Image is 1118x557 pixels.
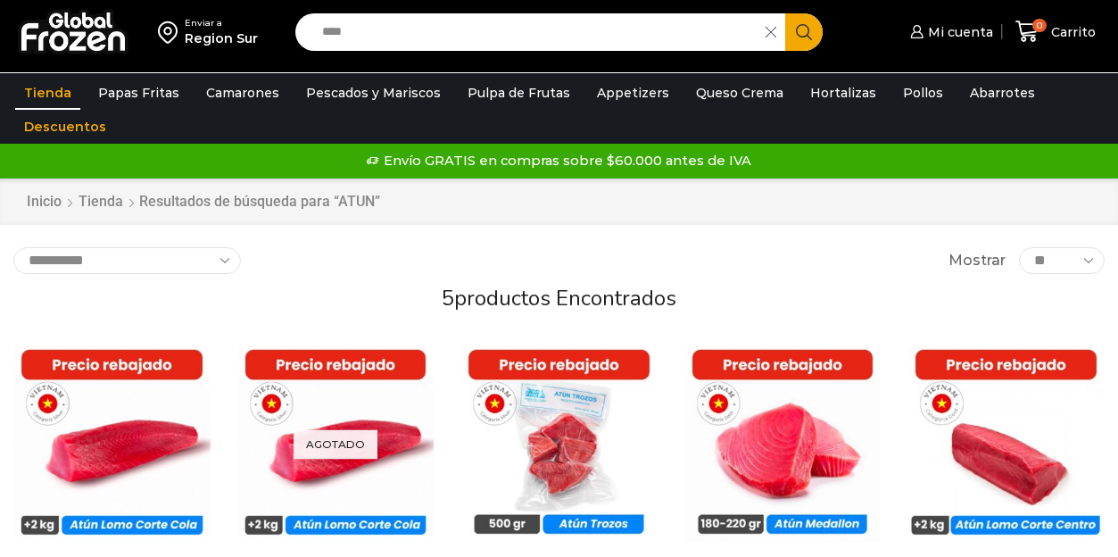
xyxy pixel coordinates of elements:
[1032,19,1047,33] span: 0
[78,192,124,212] a: Tienda
[459,76,579,110] a: Pulpa de Frutas
[687,76,792,110] a: Queso Crema
[923,23,993,41] span: Mi cuenta
[26,192,380,212] nav: Breadcrumb
[185,17,258,29] div: Enviar a
[906,14,993,50] a: Mi cuenta
[15,110,115,144] a: Descuentos
[442,284,454,312] span: 5
[454,284,676,312] span: productos encontrados
[26,192,62,212] a: Inicio
[785,13,823,51] button: Search button
[894,76,952,110] a: Pollos
[588,76,678,110] a: Appetizers
[801,76,885,110] a: Hortalizas
[948,251,1006,271] span: Mostrar
[15,76,80,110] a: Tienda
[89,76,188,110] a: Papas Fritas
[961,76,1044,110] a: Abarrotes
[197,76,288,110] a: Camarones
[294,429,377,459] p: Agotado
[1047,23,1096,41] span: Carrito
[185,29,258,47] div: Region Sur
[139,193,380,210] h1: Resultados de búsqueda para “ATUN”
[13,247,241,274] select: Pedido de la tienda
[158,17,185,47] img: address-field-icon.svg
[1011,11,1100,53] a: 0 Carrito
[297,76,450,110] a: Pescados y Mariscos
